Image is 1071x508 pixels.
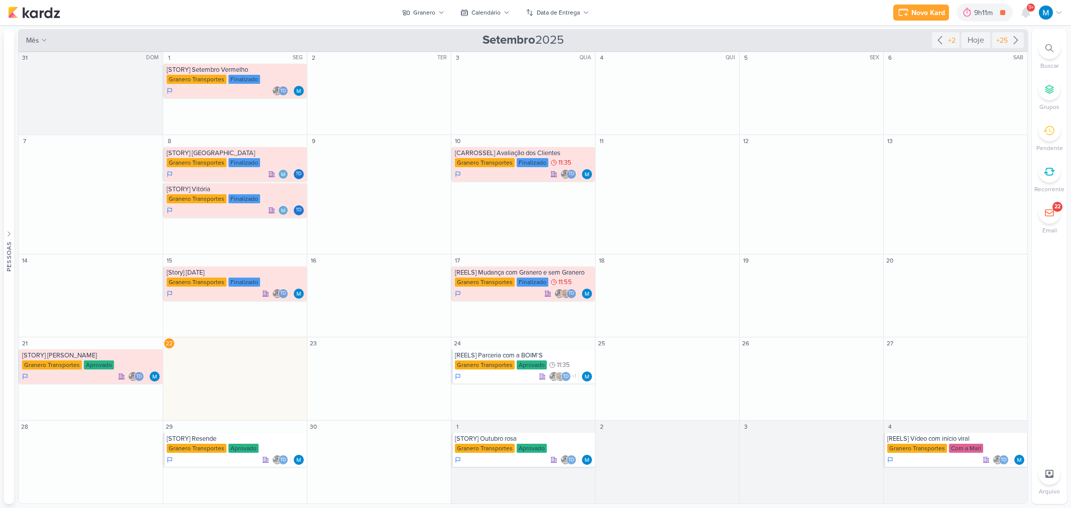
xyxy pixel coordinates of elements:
[597,53,607,63] div: 4
[146,54,162,62] div: DOM
[517,158,548,167] div: Finalizado
[4,29,14,504] button: Pessoas
[560,455,570,465] img: Everton Granero
[164,256,174,266] div: 15
[946,35,958,46] div: +2
[296,208,302,213] p: Td
[993,455,1003,465] img: Everton Granero
[452,256,462,266] div: 17
[993,455,1011,465] div: Colaboradores: Everton Granero, Thais de carvalho
[167,185,305,193] div: [STORY] Vitória
[887,444,947,453] div: Granero Transportes
[560,169,579,179] div: Colaboradores: Everton Granero, Thais de carvalho
[84,360,114,369] div: Aprovado
[294,169,304,179] div: Thais de carvalho
[167,444,226,453] div: Granero Transportes
[294,86,304,96] img: MARIANA MIRANDA
[885,53,895,63] div: 6
[597,256,607,266] div: 18
[452,338,462,348] div: 24
[579,54,594,62] div: QUA
[560,455,579,465] div: Colaboradores: Everton Granero, Thais de carvalho
[278,169,288,179] img: MARIANA MIRANDA
[1034,185,1064,194] p: Recorrente
[726,54,738,62] div: QUI
[741,53,751,63] div: 5
[974,8,996,18] div: 9h11m
[308,136,318,146] div: 9
[893,5,949,21] button: Novo Kard
[294,455,304,465] img: MARIANA MIRANDA
[294,455,304,465] div: Responsável: MARIANA MIRANDA
[272,86,282,96] img: Everton Granero
[296,172,302,177] p: Td
[22,372,28,380] div: Em Andamento
[561,371,571,382] div: Thais de carvalho
[568,458,574,463] p: Td
[278,169,291,179] div: Colaboradores: MARIANA MIRANDA
[887,456,893,464] div: Em Andamento
[308,53,318,63] div: 2
[887,435,1025,443] div: [REELS] Vídeo com início viral
[167,149,305,157] div: [STORY] São Luís
[517,444,547,453] div: Aprovado
[272,455,282,465] img: Everton Granero
[128,371,147,382] div: Colaboradores: Everton Granero, Thais de carvalho
[582,455,592,465] div: Responsável: MARIANA MIRANDA
[741,422,751,432] div: 3
[294,86,304,96] div: Responsável: MARIANA MIRANDA
[1039,6,1053,20] img: MARIANA MIRANDA
[582,169,592,179] div: Responsável: MARIANA MIRANDA
[566,455,576,465] div: Thais de carvalho
[563,374,569,379] p: Td
[272,289,291,299] div: Colaboradores: Everton Granero, Thais de carvalho
[150,371,160,382] img: MARIANA MIRANDA
[517,278,548,287] div: Finalizado
[167,87,173,95] div: Em Andamento
[582,169,592,179] img: MARIANA MIRANDA
[5,241,14,272] div: Pessoas
[455,435,593,443] div: [STORY] Outubro rosa
[582,371,592,382] img: MARIANA MIRANDA
[167,456,173,464] div: Em Andamento
[164,338,174,348] div: 22
[555,371,565,382] img: Sarah Violante
[280,458,286,463] p: Td
[455,278,515,287] div: Granero Transportes
[164,53,174,63] div: 1
[280,291,286,296] p: Td
[164,136,174,146] div: 8
[558,279,572,286] span: 11:55
[228,75,260,84] div: Finalizado
[1036,144,1063,153] p: Pendente
[20,338,30,348] div: 21
[294,289,304,299] div: Responsável: MARIANA MIRANDA
[8,7,60,19] img: kardz.app
[549,371,559,382] img: Everton Granero
[483,32,564,48] span: 2025
[1054,203,1060,211] div: 22
[1039,487,1060,496] p: Arquivo
[167,290,173,298] div: Em Andamento
[228,194,260,203] div: Finalizado
[278,205,288,215] img: MARIANA MIRANDA
[597,422,607,432] div: 2
[455,149,593,157] div: [CARROSSEL] Avaliação dos Clientes
[308,256,318,266] div: 16
[566,289,576,299] div: Thais de carvalho
[167,66,305,74] div: [STORY] Setembro Vermelho
[437,54,450,62] div: TER
[20,136,30,146] div: 7
[22,351,161,359] div: [STORY] Petrolina
[560,169,570,179] img: Everton Granero
[597,136,607,146] div: 11
[549,371,579,382] div: Colaboradores: Everton Granero, Sarah Violante, Thais de carvalho, Rafael Granero
[455,360,515,369] div: Granero Transportes
[167,435,305,443] div: [STORY] Resende
[228,278,260,287] div: Finalizado
[885,136,895,146] div: 13
[994,35,1010,46] div: +25
[294,205,304,215] div: Responsável: Thais de carvalho
[167,170,173,178] div: Em Andamento
[911,8,945,18] div: Novo Kard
